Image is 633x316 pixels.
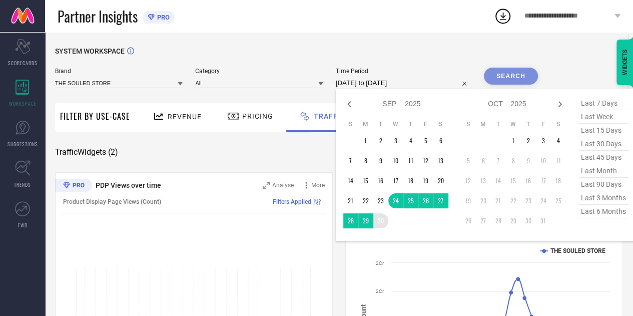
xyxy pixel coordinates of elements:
td: Tue Sep 02 2025 [373,133,388,148]
td: Thu Sep 11 2025 [403,153,418,168]
div: Previous month [343,98,355,110]
td: Thu Oct 02 2025 [521,133,536,148]
span: last month [578,164,628,178]
th: Sunday [461,120,476,128]
span: Brand [55,68,183,75]
span: last 15 days [578,124,628,137]
td: Mon Sep 15 2025 [358,173,373,188]
td: Wed Oct 29 2025 [506,213,521,228]
td: Sat Oct 11 2025 [551,153,566,168]
span: Revenue [168,113,202,121]
td: Mon Sep 22 2025 [358,193,373,208]
td: Wed Sep 10 2025 [388,153,403,168]
span: SUGGESTIONS [8,140,38,148]
td: Fri Sep 05 2025 [418,133,433,148]
td: Tue Sep 16 2025 [373,173,388,188]
td: Sat Sep 06 2025 [433,133,448,148]
svg: Zoom [263,182,270,189]
td: Thu Oct 16 2025 [521,173,536,188]
th: Monday [358,120,373,128]
td: Wed Oct 01 2025 [506,133,521,148]
th: Thursday [521,120,536,128]
div: Premium [55,179,92,194]
td: Sat Sep 20 2025 [433,173,448,188]
span: SCORECARDS [8,59,38,67]
div: Open download list [494,7,512,25]
td: Thu Sep 25 2025 [403,193,418,208]
td: Thu Oct 09 2025 [521,153,536,168]
span: last 30 days [578,137,628,151]
span: Filters Applied [273,198,311,205]
span: Analyse [272,182,294,189]
span: last 6 months [578,205,628,218]
span: PRO [155,14,170,21]
th: Friday [536,120,551,128]
td: Thu Oct 23 2025 [521,193,536,208]
td: Fri Sep 26 2025 [418,193,433,208]
td: Wed Sep 24 2025 [388,193,403,208]
span: Traffic [314,112,345,120]
td: Sat Oct 04 2025 [551,133,566,148]
th: Tuesday [491,120,506,128]
span: Traffic Widgets ( 2 ) [55,147,118,157]
td: Wed Oct 08 2025 [506,153,521,168]
td: Mon Sep 29 2025 [358,213,373,228]
span: last 45 days [578,151,628,164]
span: Category [195,68,323,75]
td: Fri Oct 10 2025 [536,153,551,168]
td: Sat Sep 13 2025 [433,153,448,168]
span: WORKSPACE [9,100,37,107]
td: Sat Oct 25 2025 [551,193,566,208]
td: Tue Oct 07 2025 [491,153,506,168]
span: PDP Views over time [96,181,161,189]
span: Time Period [336,68,471,75]
td: Thu Sep 18 2025 [403,173,418,188]
input: Select time period [336,77,471,89]
td: Tue Oct 14 2025 [491,173,506,188]
span: Partner Insights [58,6,138,27]
td: Sun Sep 14 2025 [343,173,358,188]
td: Wed Sep 17 2025 [388,173,403,188]
span: last week [578,110,628,124]
td: Mon Sep 08 2025 [358,153,373,168]
span: Filter By Use-Case [60,110,130,122]
td: Mon Sep 01 2025 [358,133,373,148]
td: Mon Oct 13 2025 [476,173,491,188]
td: Tue Sep 30 2025 [373,213,388,228]
td: Fri Oct 31 2025 [536,213,551,228]
td: Mon Oct 20 2025 [476,193,491,208]
td: Tue Oct 21 2025 [491,193,506,208]
td: Mon Oct 06 2025 [476,153,491,168]
td: Sun Oct 26 2025 [461,213,476,228]
td: Wed Oct 15 2025 [506,173,521,188]
th: Wednesday [388,120,403,128]
td: Sun Sep 21 2025 [343,193,358,208]
th: Saturday [433,120,448,128]
td: Sun Oct 12 2025 [461,173,476,188]
td: Sun Oct 05 2025 [461,153,476,168]
text: 2Cr [376,260,384,266]
td: Wed Sep 03 2025 [388,133,403,148]
td: Sun Oct 19 2025 [461,193,476,208]
th: Tuesday [373,120,388,128]
td: Sun Sep 28 2025 [343,213,358,228]
th: Wednesday [506,120,521,128]
span: More [311,182,325,189]
span: last 3 months [578,191,628,205]
td: Mon Oct 27 2025 [476,213,491,228]
span: Pricing [242,112,273,120]
td: Thu Oct 30 2025 [521,213,536,228]
td: Fri Sep 19 2025 [418,173,433,188]
td: Fri Sep 12 2025 [418,153,433,168]
span: Product Display Page Views (Count) [63,198,161,205]
th: Friday [418,120,433,128]
td: Sun Sep 07 2025 [343,153,358,168]
td: Wed Oct 22 2025 [506,193,521,208]
th: Monday [476,120,491,128]
span: TRENDS [14,181,31,188]
span: last 90 days [578,178,628,191]
div: Next month [554,98,566,110]
td: Tue Oct 28 2025 [491,213,506,228]
td: Tue Sep 09 2025 [373,153,388,168]
span: | [323,198,325,205]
